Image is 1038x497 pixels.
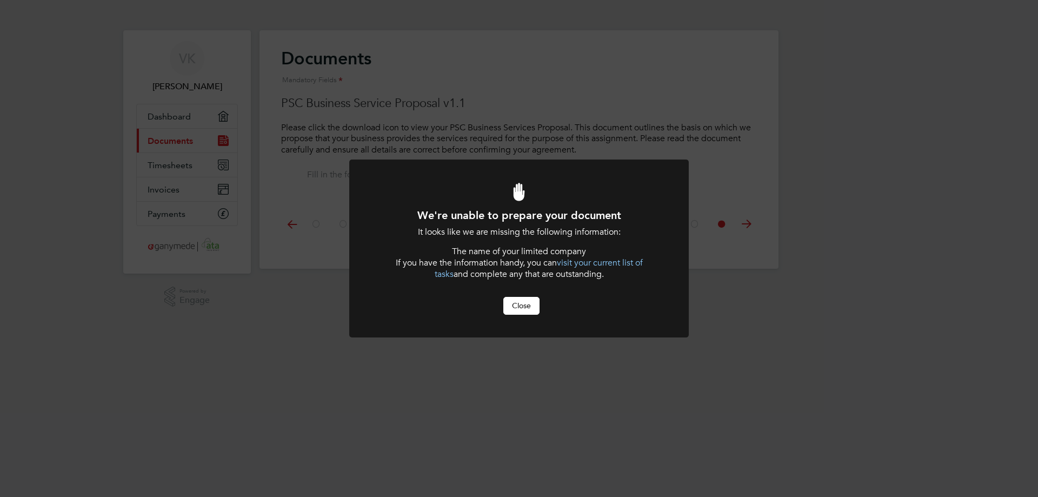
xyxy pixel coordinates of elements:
[378,246,660,257] li: The name of your limited company
[378,208,660,222] h1: We're unable to prepare your document
[378,227,660,238] p: It looks like we are missing the following information:
[435,257,643,280] a: visit your current list of tasks
[396,257,643,280] span: If you have the information handy, you can and complete any that are outstanding.
[503,297,540,314] button: Close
